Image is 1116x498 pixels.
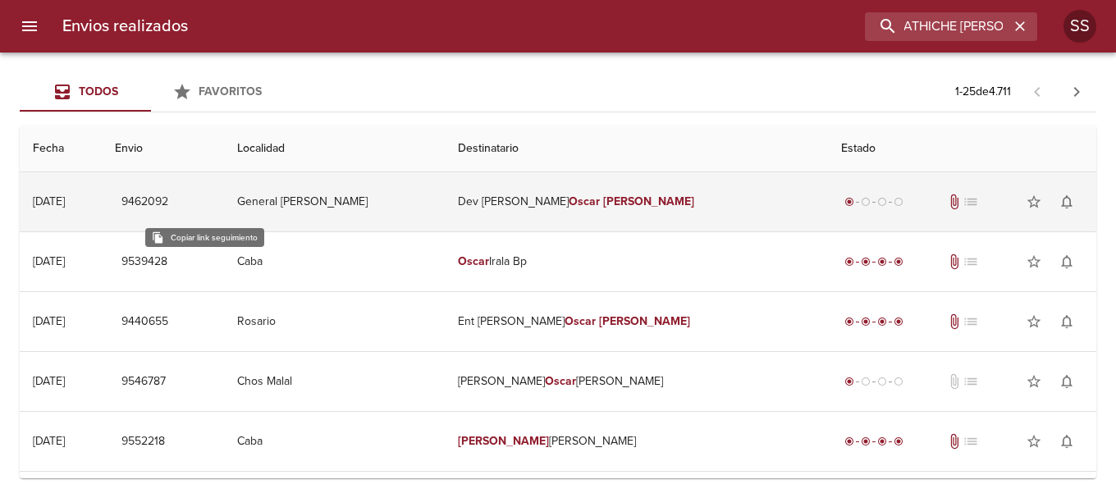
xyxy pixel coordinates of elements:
button: 9539428 [115,247,174,277]
button: Agregar a favoritos [1018,425,1050,458]
span: radio_button_checked [844,257,854,267]
span: Tiene documentos adjuntos [946,254,963,270]
span: radio_button_checked [861,436,871,446]
h6: Envios realizados [62,13,188,39]
th: Envio [102,126,224,172]
span: star_border [1026,373,1042,390]
span: radio_button_checked [877,436,887,446]
td: Chos Malal [224,352,445,411]
span: notifications_none [1059,433,1075,450]
span: radio_button_unchecked [877,197,887,207]
td: General [PERSON_NAME] [224,172,445,231]
div: Entregado [841,254,907,270]
th: Estado [828,126,1096,172]
span: radio_button_checked [861,257,871,267]
div: [DATE] [33,434,65,448]
span: Pagina anterior [1018,83,1057,99]
em: Oscar [569,194,600,208]
span: radio_button_checked [844,377,854,386]
span: No tiene pedido asociado [963,433,979,450]
span: radio_button_checked [844,317,854,327]
button: Agregar a favoritos [1018,365,1050,398]
input: buscar [865,12,1009,41]
div: [DATE] [33,194,65,208]
div: Entregado [841,433,907,450]
span: radio_button_checked [844,197,854,207]
button: menu [10,7,49,46]
div: Generado [841,194,907,210]
span: radio_button_checked [877,317,887,327]
span: radio_button_checked [861,317,871,327]
span: radio_button_unchecked [861,377,871,386]
span: notifications_none [1059,254,1075,270]
div: [DATE] [33,314,65,328]
button: 9546787 [115,367,172,397]
span: 9539428 [121,252,167,272]
em: Oscar [458,254,489,268]
span: radio_button_unchecked [861,197,871,207]
span: Tiene documentos adjuntos [946,194,963,210]
span: star_border [1026,254,1042,270]
span: No tiene pedido asociado [963,194,979,210]
span: star_border [1026,194,1042,210]
span: radio_button_checked [877,257,887,267]
span: notifications_none [1059,373,1075,390]
div: Entregado [841,313,907,330]
span: radio_button_unchecked [894,377,903,386]
span: radio_button_unchecked [894,197,903,207]
em: Oscar [565,314,596,328]
button: 9462092 [115,187,175,217]
td: Dev [PERSON_NAME] [445,172,828,231]
span: 9546787 [121,372,166,392]
div: Abrir información de usuario [1063,10,1096,43]
span: star_border [1026,433,1042,450]
em: Oscar [545,374,576,388]
span: No tiene documentos adjuntos [946,373,963,390]
td: Caba [224,232,445,291]
span: notifications_none [1059,194,1075,210]
span: radio_button_checked [894,257,903,267]
span: No tiene pedido asociado [963,373,979,390]
div: [DATE] [33,254,65,268]
span: No tiene pedido asociado [963,313,979,330]
span: No tiene pedido asociado [963,254,979,270]
th: Fecha [20,126,102,172]
span: notifications_none [1059,313,1075,330]
td: Irala Bp [445,232,828,291]
td: [PERSON_NAME] [445,412,828,471]
span: Tiene documentos adjuntos [946,313,963,330]
span: Favoritos [199,85,262,98]
em: [PERSON_NAME] [599,314,690,328]
td: [PERSON_NAME] [PERSON_NAME] [445,352,828,411]
button: 9440655 [115,307,175,337]
p: 1 - 25 de 4.711 [955,84,1011,100]
td: Ent [PERSON_NAME] [445,292,828,351]
div: SS [1063,10,1096,43]
button: Activar notificaciones [1050,365,1083,398]
button: Agregar a favoritos [1018,305,1050,338]
td: Caba [224,412,445,471]
button: Activar notificaciones [1050,245,1083,278]
span: 9440655 [121,312,168,332]
th: Destinatario [445,126,828,172]
span: Pagina siguiente [1057,72,1096,112]
button: Activar notificaciones [1050,185,1083,218]
em: [PERSON_NAME] [603,194,694,208]
span: Todos [79,85,118,98]
span: Tiene documentos adjuntos [946,433,963,450]
em: [PERSON_NAME] [458,434,549,448]
span: star_border [1026,313,1042,330]
button: Activar notificaciones [1050,425,1083,458]
button: Activar notificaciones [1050,305,1083,338]
div: [DATE] [33,374,65,388]
button: Agregar a favoritos [1018,185,1050,218]
span: radio_button_checked [894,436,903,446]
span: radio_button_unchecked [877,377,887,386]
td: Rosario [224,292,445,351]
div: Generado [841,373,907,390]
span: 9552218 [121,432,165,452]
span: 9462092 [121,192,168,212]
span: radio_button_checked [844,436,854,446]
div: Tabs Envios [20,72,282,112]
th: Localidad [224,126,445,172]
